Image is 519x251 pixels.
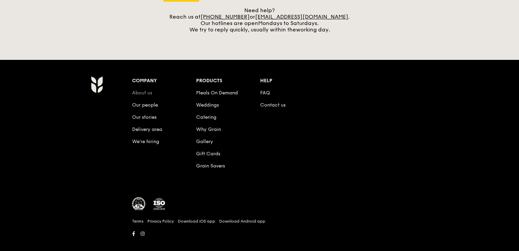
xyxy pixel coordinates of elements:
[132,219,143,224] a: Terms
[219,219,265,224] a: Download Android app
[196,151,220,157] a: Gift Cards
[147,219,174,224] a: Privacy Policy
[196,127,221,132] a: Why Grain
[91,76,103,93] img: Grain
[201,14,250,20] a: [PHONE_NUMBER]
[132,139,159,144] a: We’re hiring
[178,219,215,224] a: Download iOS app
[296,26,330,33] span: working day.
[132,127,162,132] a: Delivery area
[260,76,324,86] div: Help
[132,76,196,86] div: Company
[260,90,270,96] a: FAQ
[163,7,356,33] div: Need help? Reach us at or . Our hotlines are open We try to reply quickly, usually within the
[255,14,348,20] a: [EMAIL_ADDRESS][DOMAIN_NAME]
[132,102,158,108] a: Our people
[258,20,318,26] span: Mondays to Saturdays.
[132,90,152,96] a: About us
[196,90,238,96] a: Meals On Demand
[132,114,157,120] a: Our stories
[196,102,219,108] a: Weddings
[132,197,146,211] img: MUIS Halal Certified
[196,76,260,86] div: Products
[152,197,166,211] img: ISO Certified
[196,114,216,120] a: Catering
[196,139,213,144] a: Gallery
[260,102,286,108] a: Contact us
[196,163,225,169] a: Grain Savers
[64,238,455,244] h6: Revision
